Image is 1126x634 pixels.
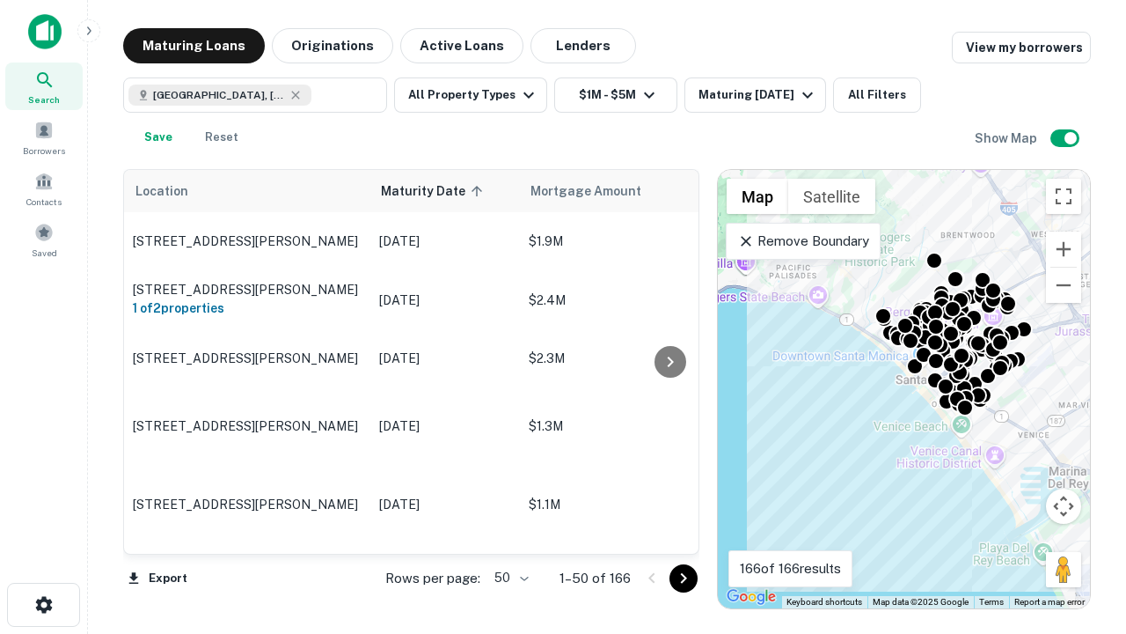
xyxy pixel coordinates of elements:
span: Map data ©2025 Google [873,597,969,607]
p: [DATE] [379,232,511,251]
p: [STREET_ADDRESS][PERSON_NAME] [133,350,362,366]
button: Show street map [727,179,788,214]
span: Borrowers [23,144,65,158]
button: Originations [272,28,393,63]
img: Google [722,586,780,608]
span: [GEOGRAPHIC_DATA], [GEOGRAPHIC_DATA], [GEOGRAPHIC_DATA] [153,87,285,103]
p: $1.3M [529,417,705,436]
span: Contacts [26,195,62,209]
button: Maturing Loans [123,28,265,63]
p: [STREET_ADDRESS][PERSON_NAME] [133,497,362,512]
div: Maturing [DATE] [698,85,818,106]
p: $2.4M [529,291,705,310]
span: Saved [32,246,57,260]
button: Go to next page [669,564,698,593]
th: Location [124,170,370,212]
a: Terms [979,597,1004,607]
p: Rows per page: [385,568,480,589]
button: All Filters [833,77,921,113]
a: Contacts [5,165,83,212]
p: [DATE] [379,417,511,436]
span: Location [135,181,188,202]
th: Mortgage Amount [520,170,713,212]
button: Lenders [530,28,636,63]
button: All Property Types [394,77,547,113]
img: capitalize-icon.png [28,14,62,49]
iframe: Chat Widget [1038,493,1126,578]
a: Borrowers [5,114,83,161]
button: Keyboard shortcuts [786,596,862,608]
a: View my borrowers [952,32,1091,63]
p: [DATE] [379,495,511,514]
p: [STREET_ADDRESS][PERSON_NAME] [133,282,362,298]
button: Show satellite imagery [788,179,875,214]
button: Toggle fullscreen view [1046,179,1081,214]
button: Zoom in [1046,232,1081,267]
h6: Show Map [975,129,1040,148]
h6: 1 of 2 properties [133,299,362,318]
p: [STREET_ADDRESS][PERSON_NAME] [133,418,362,434]
a: Search [5,63,83,110]
button: Active Loans [400,28,523,63]
div: 50 [487,565,531,591]
button: Reset [194,120,250,155]
p: $1.1M [529,495,705,514]
p: [DATE] [379,291,511,310]
p: [STREET_ADDRESS][PERSON_NAME] [133,233,362,249]
a: Saved [5,216,83,263]
span: Maturity Date [381,181,488,202]
p: $2.3M [529,349,705,368]
p: 166 of 166 results [740,558,841,579]
p: [DATE] [379,349,511,368]
th: Maturity Date [370,170,520,212]
p: Remove Boundary [737,231,868,252]
span: Mortgage Amount [530,181,664,202]
button: Save your search to get updates of matches that match your search criteria. [130,120,186,155]
button: Maturing [DATE] [684,77,826,113]
button: $1M - $5M [554,77,677,113]
span: Search [28,92,60,107]
div: 0 0 [718,170,1090,608]
p: 1–50 of 166 [559,568,631,589]
button: Export [123,565,192,592]
button: Zoom out [1046,268,1081,303]
p: $1.9M [529,232,705,251]
button: Map camera controls [1046,489,1081,524]
a: Open this area in Google Maps (opens a new window) [722,586,780,608]
a: Report a map error [1014,597,1085,607]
